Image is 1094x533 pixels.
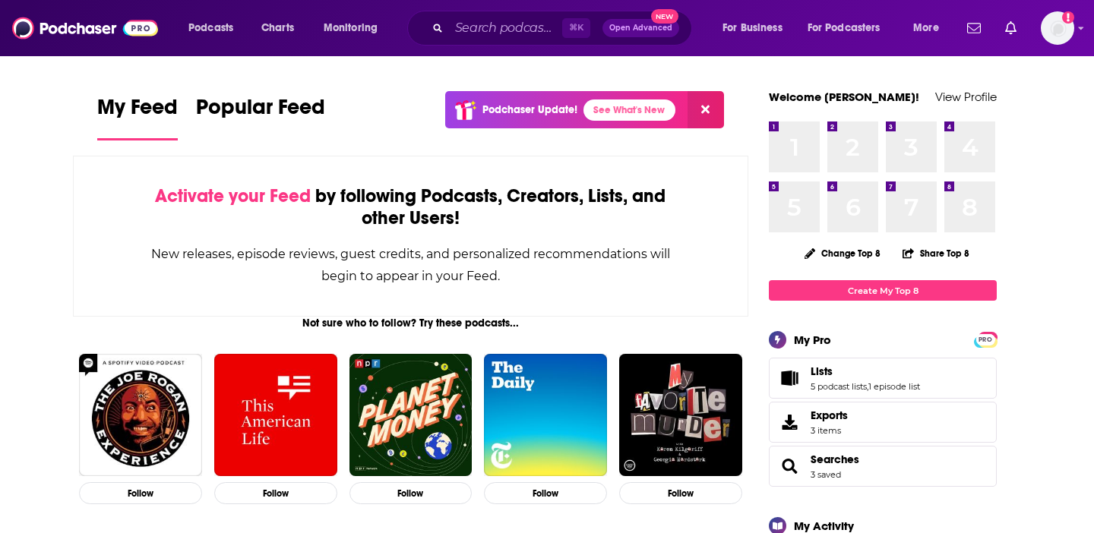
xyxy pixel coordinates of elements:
a: Welcome [PERSON_NAME]! [769,90,919,104]
a: 3 saved [811,469,841,480]
span: ⌘ K [562,18,590,38]
a: 1 episode list [868,381,920,392]
button: Follow [619,482,742,504]
img: The Daily [484,354,607,477]
button: Share Top 8 [902,238,970,268]
div: Search podcasts, credits, & more... [422,11,707,46]
span: Exports [811,408,848,422]
span: Activate your Feed [155,184,311,207]
span: Open Advanced [609,24,672,32]
span: For Podcasters [808,17,881,39]
button: open menu [178,16,253,40]
span: 3 items [811,425,848,436]
span: PRO [976,334,994,345]
span: Monitoring [324,17,378,39]
span: My Feed [97,94,178,129]
button: Follow [484,482,607,504]
img: This American Life [214,354,337,477]
button: Follow [79,482,202,504]
svg: Add a profile image [1062,11,1074,24]
img: Podchaser - Follow, Share and Rate Podcasts [12,14,158,43]
a: Lists [811,364,920,378]
span: Charts [261,17,294,39]
span: , [867,381,868,392]
a: See What's New [583,99,675,121]
a: Charts [251,16,303,40]
button: open menu [798,16,903,40]
input: Search podcasts, credits, & more... [449,16,562,40]
a: My Feed [97,94,178,140]
a: 5 podcast lists [811,381,867,392]
div: New releases, episode reviews, guest credits, and personalized recommendations will begin to appe... [150,243,672,287]
button: Show profile menu [1041,11,1074,45]
a: Create My Top 8 [769,280,997,301]
a: Show notifications dropdown [961,15,987,41]
a: Searches [811,453,859,466]
div: Not sure who to follow? Try these podcasts... [73,317,748,330]
button: open menu [313,16,397,40]
button: open menu [712,16,802,40]
div: by following Podcasts, Creators, Lists, and other Users! [150,185,672,229]
img: My Favorite Murder with Karen Kilgariff and Georgia Hardstark [619,354,742,477]
p: Podchaser Update! [482,103,577,116]
span: More [913,17,939,39]
a: Exports [769,402,997,443]
button: open menu [903,16,958,40]
a: Popular Feed [196,94,325,140]
a: Searches [774,456,805,477]
span: New [651,9,678,24]
img: User Profile [1041,11,1074,45]
span: Exports [774,412,805,433]
span: Lists [811,364,833,378]
div: My Pro [794,333,831,347]
span: Popular Feed [196,94,325,129]
a: Show notifications dropdown [999,15,1023,41]
a: PRO [976,333,994,345]
span: Podcasts [188,17,233,39]
img: Planet Money [349,354,473,477]
a: View Profile [935,90,997,104]
button: Follow [349,482,473,504]
div: My Activity [794,519,854,533]
span: For Business [722,17,783,39]
span: Lists [769,358,997,399]
span: Logged in as KSMolly [1041,11,1074,45]
button: Open AdvancedNew [602,19,679,37]
button: Follow [214,482,337,504]
button: Change Top 8 [795,244,890,263]
span: Searches [769,446,997,487]
img: The Joe Rogan Experience [79,354,202,477]
a: Lists [774,367,805,389]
